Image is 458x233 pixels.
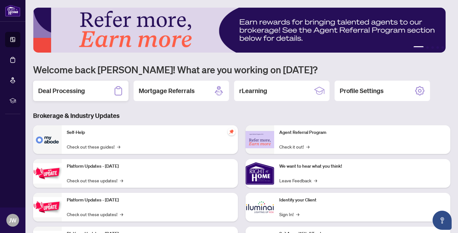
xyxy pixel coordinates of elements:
h2: Mortgage Referrals [139,86,195,95]
span: → [120,177,123,184]
img: Identify your Client [246,193,274,222]
span: → [296,211,299,218]
img: Self-Help [33,125,62,154]
img: logo [5,5,20,17]
h2: Deal Processing [38,86,85,95]
img: Slide 0 [33,8,446,53]
a: Check out these updates!→ [67,177,123,184]
h3: Brokerage & Industry Updates [33,111,450,120]
a: Sign In!→ [279,211,299,218]
p: Self-Help [67,129,233,136]
p: Platform Updates - [DATE] [67,197,233,204]
span: JW [9,216,17,225]
p: Identify your Client [279,197,445,204]
span: → [306,143,309,150]
a: Check out these updates!→ [67,211,123,218]
h2: rLearning [239,86,267,95]
img: Platform Updates - July 8, 2025 [33,197,62,217]
span: → [120,211,123,218]
span: → [314,177,317,184]
h2: Profile Settings [340,86,384,95]
a: Leave Feedback→ [279,177,317,184]
button: 5 [441,46,444,49]
a: Check it out!→ [279,143,309,150]
p: We want to hear what you think! [279,163,445,170]
p: Agent Referral Program [279,129,445,136]
img: Platform Updates - July 21, 2025 [33,163,62,183]
button: 4 [436,46,439,49]
button: 3 [431,46,434,49]
img: We want to hear what you think! [246,159,274,188]
a: Check out these guides!→ [67,143,120,150]
h1: Welcome back [PERSON_NAME]! What are you working on [DATE]? [33,63,450,76]
span: pushpin [228,128,235,135]
p: Platform Updates - [DATE] [67,163,233,170]
button: Open asap [433,211,452,230]
button: 2 [426,46,429,49]
img: Agent Referral Program [246,131,274,149]
button: 1 [413,46,424,49]
span: → [117,143,120,150]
